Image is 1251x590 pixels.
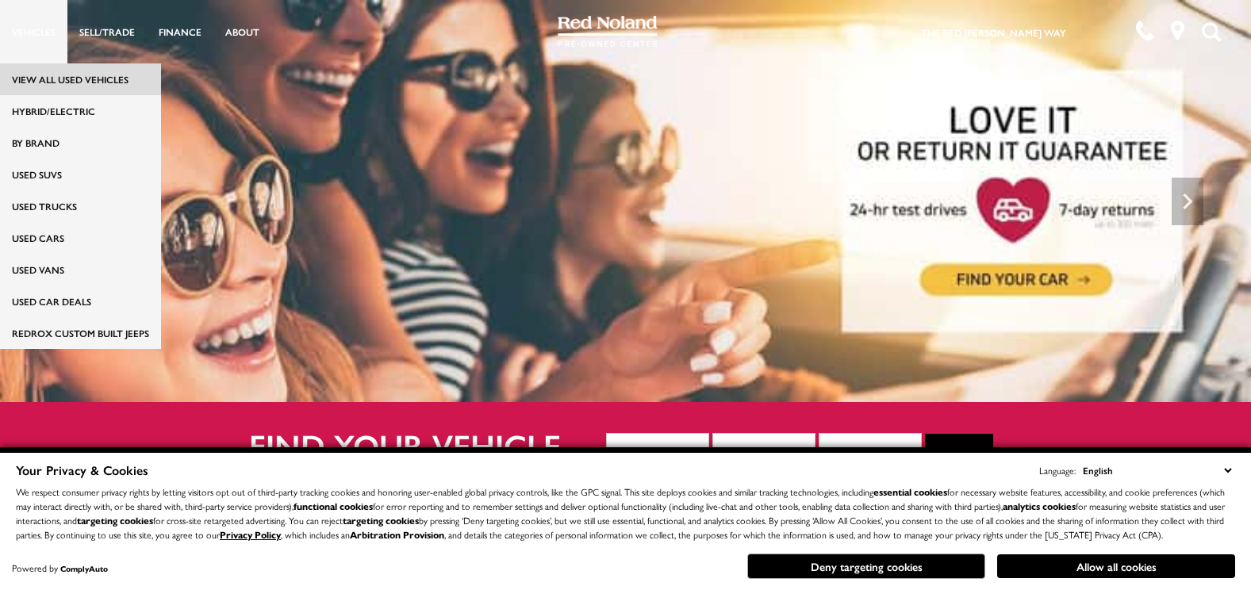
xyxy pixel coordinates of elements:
[12,563,108,573] div: Powered by
[220,527,281,542] a: Privacy Policy
[350,527,444,542] strong: Arbitration Provision
[77,513,153,527] strong: targeting cookies
[997,554,1235,578] button: Allow all cookies
[925,434,993,477] button: Go
[558,21,658,37] a: Red Noland Pre-Owned
[819,433,922,477] button: Model
[1079,462,1235,479] select: Language Select
[606,433,709,477] button: Year
[873,485,947,499] strong: essential cookies
[1003,499,1076,513] strong: analytics cookies
[1195,1,1227,63] button: Open the search field
[558,16,658,48] img: Red Noland Pre-Owned
[249,427,606,462] h2: Find your vehicle
[16,485,1235,542] p: We respect consumer privacy rights by letting visitors opt out of third-party tracking cookies an...
[16,461,148,479] span: Your Privacy & Cookies
[1039,465,1076,475] div: Language:
[712,433,815,477] button: Make
[747,554,985,579] button: Deny targeting cookies
[1172,178,1203,225] div: Next
[921,25,1066,40] a: The Red [PERSON_NAME] Way
[616,443,689,467] span: Year
[60,563,108,574] a: ComplyAuto
[723,443,795,467] span: Make
[829,443,901,467] span: Model
[294,499,373,513] strong: functional cookies
[343,513,419,527] strong: targeting cookies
